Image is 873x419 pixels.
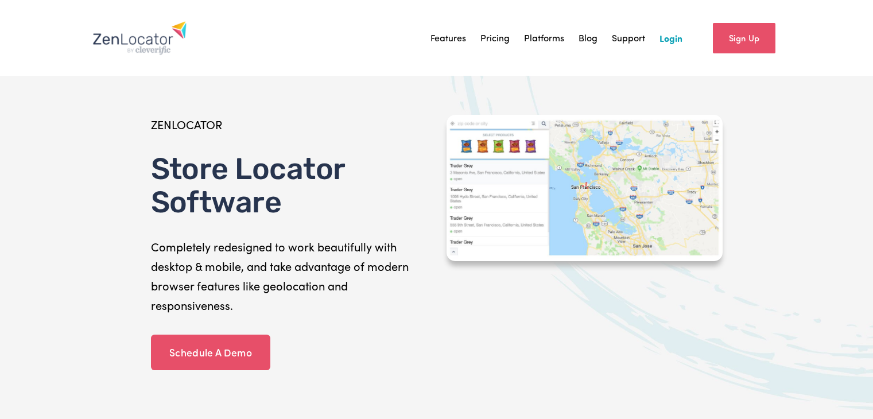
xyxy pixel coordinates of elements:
a: Login [659,29,682,46]
a: Sign Up [713,23,775,53]
a: Features [430,29,466,46]
a: Support [612,29,645,46]
a: Schedule A Demo [151,335,271,370]
a: Blog [579,29,597,46]
a: Platforms [524,29,564,46]
img: Zenlocator [92,21,187,55]
p: ZENLOCATOR [151,115,427,134]
p: Completely redesigned to work beautifully with desktop & mobile, and take advantage of modern bro... [151,237,427,315]
a: Pricing [480,29,510,46]
span: Store Locator Software [151,151,358,219]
